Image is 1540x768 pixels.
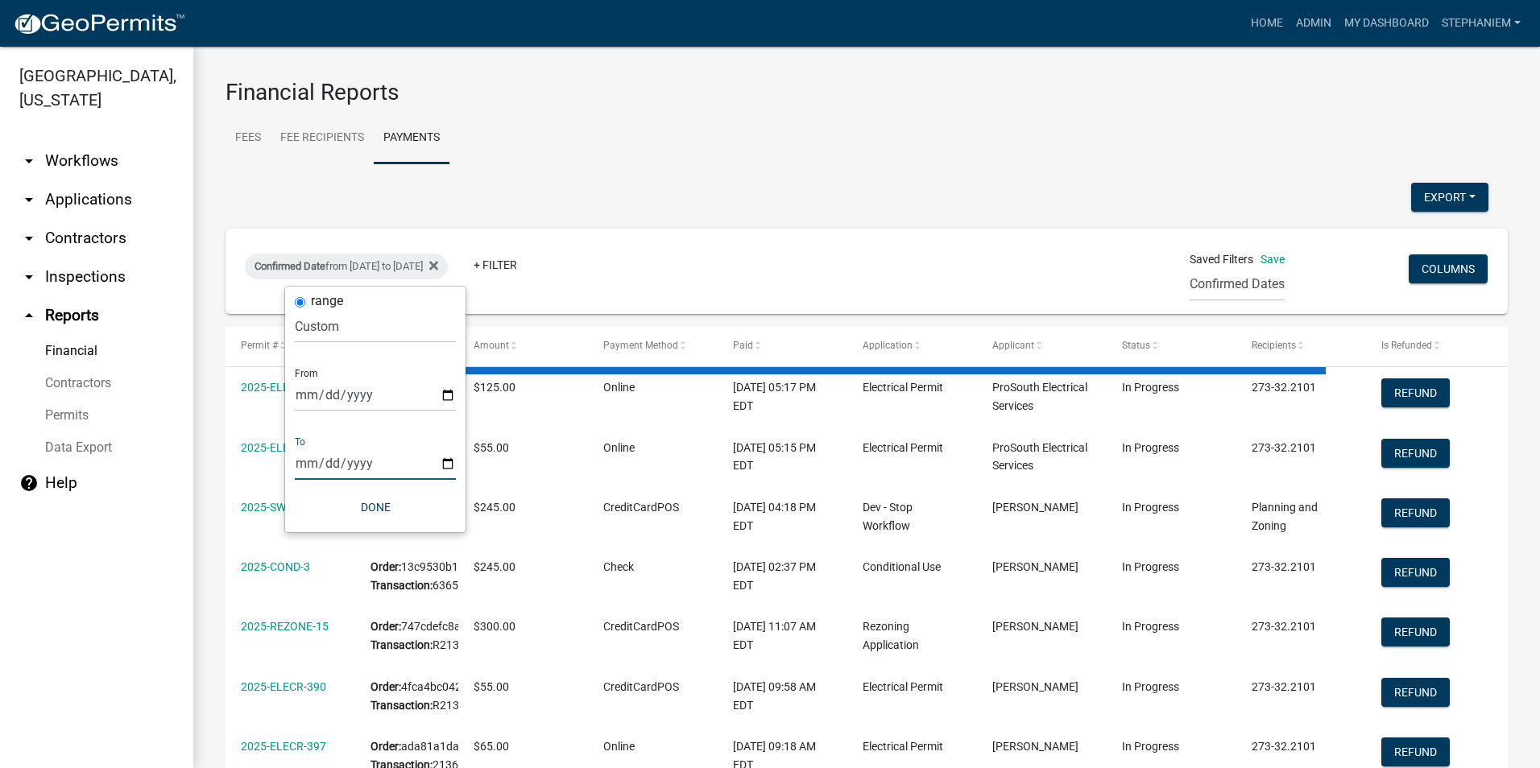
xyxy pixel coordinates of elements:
a: My Dashboard [1338,8,1435,39]
span: In Progress [1122,441,1179,454]
a: 2025-REZONE-15 [241,620,329,633]
span: Recipients [1252,340,1296,351]
span: CreditCardPOS [603,501,679,514]
a: 2025-ELECR-397 [241,740,326,753]
span: In Progress [1122,620,1179,633]
wm-modal-confirm: Refund Payment [1381,687,1450,700]
b: Order: [371,560,401,573]
a: 2025-SW-14 [241,501,302,514]
span: Check [603,560,634,573]
button: Export [1411,183,1488,212]
a: Fee Recipients [271,113,374,164]
span: $245.00 [474,501,515,514]
span: In Progress [1122,740,1179,753]
span: $245.00 [474,560,515,573]
a: 2025-COND-3 [241,560,310,573]
span: CreditCardPOS [603,680,679,693]
span: Electrical Permit [863,381,943,394]
datatable-header-cell: Is Refunded [1366,327,1496,365]
span: $65.00 [474,740,509,753]
span: In Progress [1122,381,1179,394]
span: In Progress [1122,501,1179,514]
wm-modal-confirm: Refund Payment [1381,448,1450,460]
wm-modal-confirm: Refund Payment [1381,746,1450,759]
a: 2025-ELECR-414 [241,441,326,454]
button: Columns [1409,254,1488,283]
b: Order: [371,680,401,693]
span: ProSouth Electrical Services [992,441,1087,473]
div: [DATE] 05:17 PM EDT [733,378,832,415]
span: 273-32.2101 [1252,381,1316,394]
div: [DATE] 09:58 AM EDT [733,678,832,715]
datatable-header-cell: Recipients [1236,327,1366,365]
a: Fees [226,113,271,164]
b: Transaction: [371,699,433,712]
span: Planning and Zoning [1252,501,1318,532]
b: Order: [371,620,401,633]
span: Is Refunded [1381,340,1432,351]
i: arrow_drop_down [19,229,39,248]
h3: Financial Reports [226,79,1508,106]
span: 273-32.2101 [1252,560,1316,573]
button: Refund [1381,378,1450,407]
datatable-header-cell: Paid [718,327,847,365]
a: 2025-ELECR-390 [241,680,326,693]
div: [DATE] 05:15 PM EDT [733,439,832,476]
span: Electrical Permit [863,680,943,693]
span: Dev - Stop Workflow [863,501,913,532]
button: Refund [1381,617,1450,646]
span: In Progress [1122,560,1179,573]
a: StephanieM [1435,8,1527,39]
span: Confirmed Date [255,260,325,272]
span: 273-32.2101 [1252,680,1316,693]
span: Payment Method [603,340,678,351]
span: Permit # [241,340,278,351]
span: Online [603,740,635,753]
span: Amount [474,340,509,351]
wm-modal-confirm: Refund Payment [1381,627,1450,640]
div: 747cdefc8a3d401889eb9d13530aac69 R213131039999 [371,617,443,654]
datatable-header-cell: Amount [458,327,588,365]
b: Order: [371,740,401,753]
span: $125.00 [474,381,515,394]
button: Refund [1381,558,1450,587]
button: Refund [1381,498,1450,527]
div: [DATE] 11:07 AM EDT [733,617,832,654]
span: Rezoning Application [863,620,919,651]
span: In Progress [1122,680,1179,693]
datatable-header-cell: Application [847,327,977,365]
i: arrow_drop_down [19,151,39,171]
span: Electrical Permit [863,740,943,753]
button: Refund [1381,678,1450,707]
span: Online [603,441,635,454]
div: [DATE] 02:37 PM EDT [733,558,832,595]
button: Refund [1381,439,1450,468]
span: $55.00 [474,680,509,693]
span: 273-32.2101 [1252,740,1316,753]
wm-modal-confirm: Refund Payment [1381,507,1450,520]
div: [DATE] 04:18 PM EDT [733,498,832,535]
b: Transaction: [371,638,433,651]
span: $55.00 [474,441,509,454]
a: Save [1261,253,1285,266]
datatable-header-cell: Status [1107,327,1236,365]
wm-modal-confirm: Refund Payment [1381,567,1450,580]
a: Admin [1290,8,1338,39]
span: Online [603,381,635,394]
div: from [DATE] to [DATE] [245,254,448,279]
span: Anthony Smith [992,501,1078,514]
span: Ryan Tenney [992,740,1078,753]
span: Status [1122,340,1150,351]
wm-modal-confirm: Refund Payment [1381,388,1450,401]
i: help [19,473,39,493]
span: Deb DeRoche [992,560,1078,573]
span: Saved Filters [1190,251,1253,268]
i: arrow_drop_down [19,267,39,287]
span: ProSouth Electrical Services [992,381,1087,412]
span: 273-32.2101 [1252,441,1316,454]
i: arrow_drop_down [19,190,39,209]
b: Transaction: [371,579,433,592]
a: 2025-ELECR-404 [241,381,326,394]
span: Electrical Permit [863,441,943,454]
label: range [311,295,343,308]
